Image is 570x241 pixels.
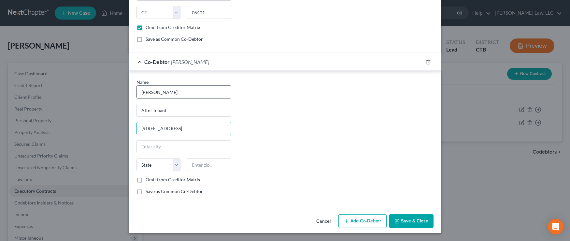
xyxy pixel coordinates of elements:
[146,176,200,183] label: Omit from Creditor Matrix
[338,214,387,228] button: Add Co-Debtor
[136,79,149,85] span: Name
[187,6,231,19] input: Enter zip..
[146,188,203,195] label: Save as Common Co-Debtor
[389,214,434,228] button: Save & Close
[137,141,231,153] input: Enter city...
[137,104,231,116] input: Enter address...
[144,59,170,65] span: Co-Debtor
[137,86,231,98] input: Enter name...
[171,59,209,65] span: [PERSON_NAME]
[311,215,336,228] button: Cancel
[146,36,203,42] label: Save as Common Co-Debtor
[137,122,231,135] input: Apt, Suite, etc...
[146,24,200,31] label: Omit from Creditor Matrix
[187,158,231,172] input: Enter zip..
[548,219,563,234] div: Open Intercom Messenger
